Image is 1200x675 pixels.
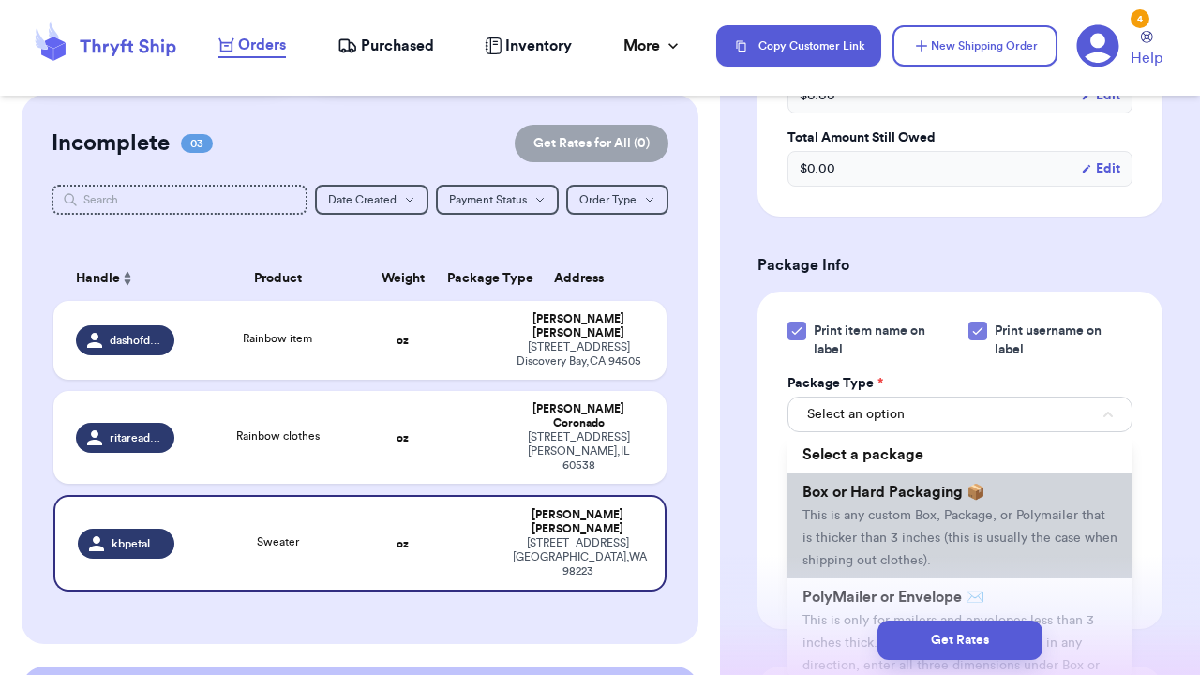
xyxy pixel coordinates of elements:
span: Help [1131,47,1162,69]
label: Package Type [787,374,883,393]
button: Order Type [566,185,668,215]
span: kbpetalsandpatch [112,536,163,551]
span: $ 0.00 [800,86,835,105]
strong: oz [397,538,409,549]
span: Print item name on label [814,322,957,359]
input: Search [52,185,307,215]
span: Rainbow clothes [236,430,320,442]
button: Edit [1081,159,1120,178]
button: Select an option [787,397,1132,432]
span: $ 0.00 [800,159,835,178]
button: Date Created [315,185,428,215]
div: More [623,35,682,57]
div: [PERSON_NAME] Coronado [513,402,644,430]
span: Order Type [579,194,637,205]
span: Date Created [328,194,397,205]
a: Orders [218,34,286,58]
th: Product [186,256,370,301]
button: Get Rates [877,621,1042,660]
span: ritareadstrash [110,430,163,445]
strong: oz [397,335,409,346]
span: Purchased [361,35,434,57]
a: Purchased [337,35,434,57]
span: This is any custom Box, Package, or Polymailer that is thicker than 3 inches (this is usually the... [802,509,1117,567]
span: dashofdreams [110,333,163,348]
span: Box or Hard Packaging 📦 [802,485,985,500]
span: Payment Status [449,194,527,205]
span: 03 [181,134,213,153]
th: Address [502,256,667,301]
button: Edit [1081,86,1120,105]
th: Weight [370,256,436,301]
div: [STREET_ADDRESS] [GEOGRAPHIC_DATA] , WA 98223 [513,536,642,578]
strong: oz [397,432,409,443]
div: [STREET_ADDRESS] Discovery Bay , CA 94505 [513,340,644,368]
span: Select a package [802,447,923,462]
label: Total Amount Still Owed [787,128,1132,147]
button: New Shipping Order [892,25,1057,67]
button: Copy Customer Link [716,25,881,67]
button: Sort ascending [120,267,135,290]
div: [PERSON_NAME] [PERSON_NAME] [513,312,644,340]
span: Rainbow item [243,333,312,344]
div: [STREET_ADDRESS] [PERSON_NAME] , IL 60538 [513,430,644,472]
div: [PERSON_NAME] [PERSON_NAME] [513,508,642,536]
a: Help [1131,31,1162,69]
span: Print username on label [995,322,1133,359]
span: Handle [76,269,120,289]
a: 4 [1076,24,1119,67]
span: Inventory [505,35,572,57]
h3: Package Info [757,254,1162,277]
h2: Incomplete [52,128,170,158]
a: Inventory [485,35,572,57]
th: Package Type [436,256,502,301]
span: Sweater [257,536,299,547]
span: Orders [238,34,286,56]
span: PolyMailer or Envelope ✉️ [802,590,984,605]
span: Select an option [807,405,905,424]
div: 4 [1131,9,1149,28]
button: Get Rates for All (0) [515,125,668,162]
button: Payment Status [436,185,559,215]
